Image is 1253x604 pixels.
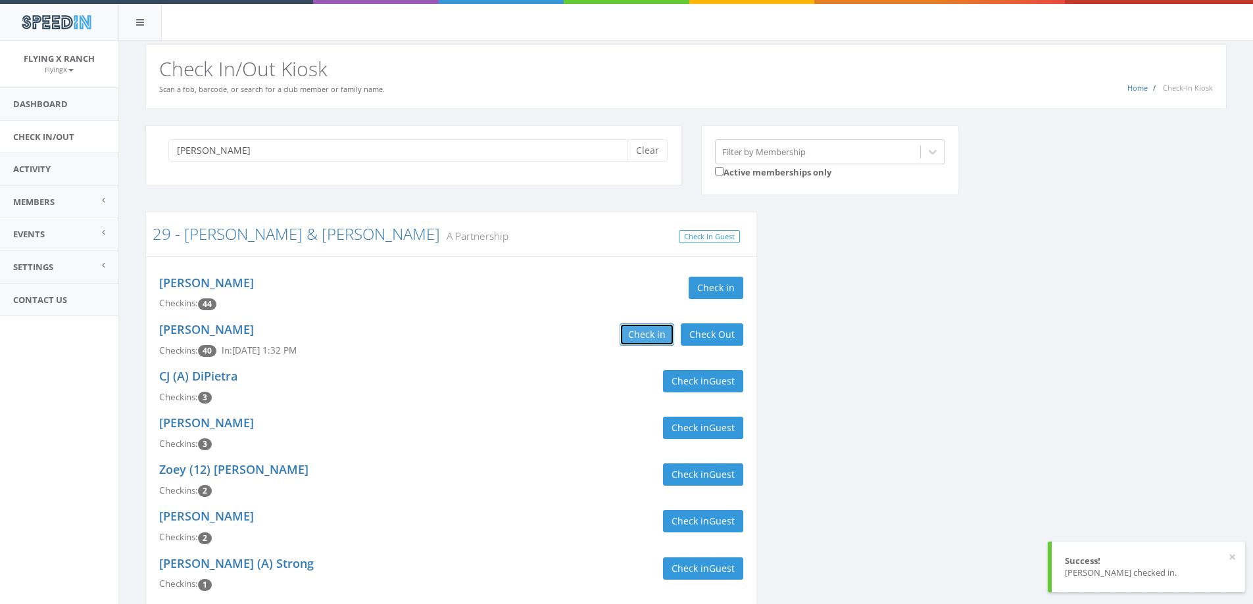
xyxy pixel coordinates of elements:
span: Checkin count [198,532,212,544]
button: Check Out [681,323,743,346]
small: A Partnership [440,229,508,243]
span: Checkin count [198,438,212,450]
span: Checkin count [198,485,212,497]
a: Check In Guest [679,230,740,244]
span: Guest [709,562,735,574]
span: Guest [709,468,735,480]
span: Events [13,228,45,240]
div: Success! [1065,555,1232,567]
a: [PERSON_NAME] [159,321,254,337]
a: Home [1127,83,1148,93]
span: Checkins: [159,438,198,450]
button: Check inGuest [663,370,743,392]
span: Checkins: [159,484,198,496]
span: Checkin count [198,392,212,404]
span: Settings [13,261,53,273]
button: Check inGuest [663,510,743,532]
span: Checkin count [198,298,216,310]
button: × [1229,551,1236,564]
small: FlyingX [45,65,74,74]
button: Check inGuest [663,417,743,439]
a: [PERSON_NAME] [159,415,254,430]
span: Contact Us [13,294,67,306]
a: 29 - [PERSON_NAME] & [PERSON_NAME] [153,223,440,244]
span: Checkin count [198,579,212,591]
img: speedin_logo.png [15,10,97,34]
span: Guest [709,375,735,387]
h2: Check In/Out Kiosk [159,58,1213,80]
input: Active memberships only [715,167,724,175]
span: Guest [709,515,735,527]
span: Checkins: [159,531,198,543]
a: Zoey (12) [PERSON_NAME] [159,461,308,477]
span: Check-In Kiosk [1163,83,1213,93]
label: Active memberships only [715,164,831,179]
button: Check in [620,323,674,346]
a: [PERSON_NAME] (A) Strong [159,555,314,571]
small: Scan a fob, barcode, or search for a club member or family name. [159,84,385,94]
span: Checkin count [198,345,216,357]
span: Guest [709,421,735,434]
span: Members [13,196,55,208]
span: Checkins: [159,391,198,403]
button: Check inGuest [663,557,743,580]
input: Search a name to check in [168,139,637,162]
a: FlyingX [45,63,74,75]
button: Check in [689,277,743,299]
a: CJ (A) DiPietra [159,368,237,384]
span: Flying X Ranch [24,53,95,64]
span: Checkins: [159,578,198,590]
div: Filter by Membership [722,145,806,158]
span: Checkins: [159,297,198,309]
span: In: [DATE] 1:32 PM [222,344,297,356]
span: Checkins: [159,344,198,356]
div: [PERSON_NAME] checked in. [1065,567,1232,579]
button: Check inGuest [663,463,743,486]
button: Clear [627,139,668,162]
a: [PERSON_NAME] [159,275,254,290]
a: [PERSON_NAME] [159,508,254,524]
